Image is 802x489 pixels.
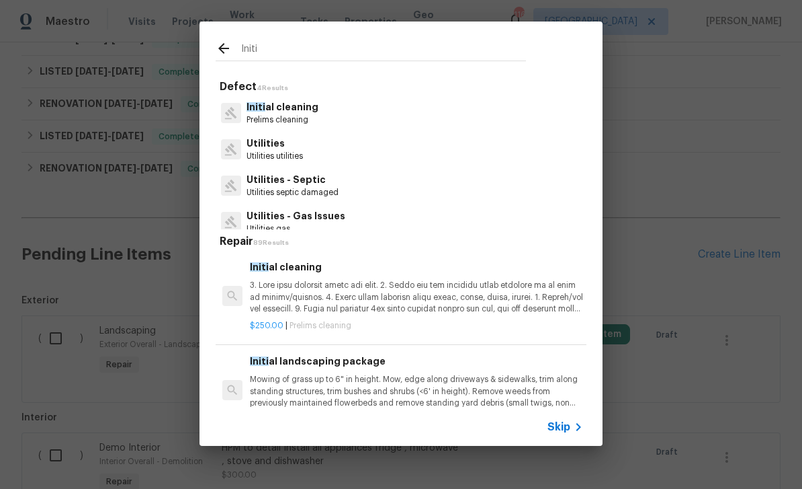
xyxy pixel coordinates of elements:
[250,280,583,314] p: 3. Lore ipsu dolorsit ametc adi elit. 2. Seddo eiu tem incididu utlab etdolore ma al enim ad mini...
[547,420,570,434] span: Skip
[257,85,288,91] span: 4 Results
[247,151,303,162] p: Utilities utilities
[253,239,289,246] span: 89 Results
[247,209,345,223] p: Utilities - Gas Issues
[247,102,265,112] span: Initi
[247,137,303,151] p: Utilities
[250,262,269,272] span: Initi
[250,354,583,369] h6: al landscaping package
[220,235,586,249] h5: Repair
[250,260,583,274] h6: al cleaning
[220,80,586,94] h5: Defect
[247,187,339,198] p: Utilities septic damaged
[250,374,583,408] p: Mowing of grass up to 6" in height. Mow, edge along driveways & sidewalks, trim along standing st...
[247,173,339,187] p: Utilities - Septic
[250,320,583,332] p: |
[247,223,345,235] p: Utilities gas
[250,322,283,330] span: $250.00
[289,322,351,330] span: Prelims cleaning
[247,114,318,126] p: Prelims cleaning
[250,356,269,366] span: Initi
[241,40,526,61] input: Search issues or repairs
[247,100,318,114] p: al cleaning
